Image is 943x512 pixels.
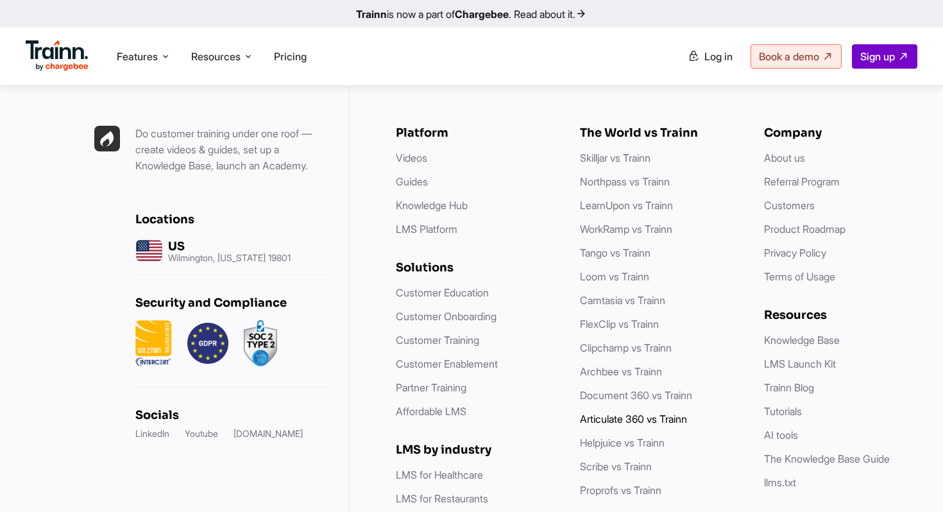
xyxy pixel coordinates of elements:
a: The Knowledge Base Guide [764,452,890,465]
a: Knowledge Base [764,334,840,346]
img: soc2 [244,320,277,366]
a: LMS Launch Kit [764,357,836,370]
a: LearnUpon vs Trainn [580,199,673,212]
a: Book a demo [751,44,842,69]
a: Privacy Policy [764,246,826,259]
a: Proprofs vs Trainn [580,484,661,497]
span: Resources [191,49,241,64]
h6: LMS by industry [396,443,554,457]
b: Trainn [356,8,387,21]
a: Customer Enablement [396,357,498,370]
a: Document 360 vs Trainn [580,389,692,402]
h6: US [168,239,291,253]
h6: Locations [135,212,328,226]
a: WorkRamp vs Trainn [580,223,672,235]
span: Log in [704,50,733,63]
span: Sign up [860,50,895,63]
a: Archbee vs Trainn [580,365,662,378]
a: Guides [396,175,428,188]
a: llms.txt [764,476,796,489]
a: Youtube [185,427,218,440]
img: Trainn | everything under one roof [94,126,120,151]
a: Log in [680,45,740,68]
a: AI tools [764,429,798,441]
a: About us [764,151,805,164]
img: GDPR.png [187,320,228,366]
a: FlexClip vs Trainn [580,318,659,330]
img: Trainn Logo [26,40,89,71]
h6: Resources [764,308,922,322]
a: Camtasia vs Trainn [580,294,665,307]
span: Book a demo [759,50,819,63]
a: Knowledge Hub [396,199,468,212]
img: us headquarters [135,237,163,264]
a: Loom vs Trainn [580,270,649,283]
a: Customer Education [396,286,489,299]
a: Customers [764,199,815,212]
a: LMS for Restaurants [396,492,488,505]
a: Customer Onboarding [396,310,497,323]
a: Pricing [274,50,307,63]
a: Customer Training [396,334,479,346]
iframe: Chat Widget [879,450,943,512]
h6: Socials [135,408,328,422]
a: Referral Program [764,175,840,188]
a: Terms of Usage [764,270,835,283]
a: Tutorials [764,405,802,418]
a: LinkedIn [135,427,169,440]
a: Northpass vs Trainn [580,175,670,188]
a: LMS for Healthcare [396,468,483,481]
h6: Security and Compliance [135,296,328,310]
a: Tango vs Trainn [580,246,650,259]
a: Product Roadmap [764,223,845,235]
a: Videos [396,151,427,164]
h6: Company [764,126,922,140]
a: [DOMAIN_NAME] [234,427,303,440]
p: Wilmington, [US_STATE] 19801 [168,253,291,262]
p: Do customer training under one roof — create videos & guides, set up a Knowledge Base, launch an ... [135,126,328,174]
a: Helpjuice vs Trainn [580,436,665,449]
span: Features [117,49,158,64]
a: Articulate 360 vs Trainn [580,413,687,425]
a: Partner Training [396,381,466,394]
a: Affordable LMS [396,405,466,418]
h6: Solutions [396,260,554,275]
a: Clipchamp vs Trainn [580,341,672,354]
h6: Platform [396,126,554,140]
a: Skilljar vs Trainn [580,151,650,164]
h6: The World vs Trainn [580,126,738,140]
img: ISO [135,320,172,366]
a: Sign up [852,44,917,69]
a: LMS Platform [396,223,457,235]
b: Chargebee [455,8,509,21]
a: Trainn Blog [764,381,814,394]
a: Scribe vs Trainn [580,460,652,473]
